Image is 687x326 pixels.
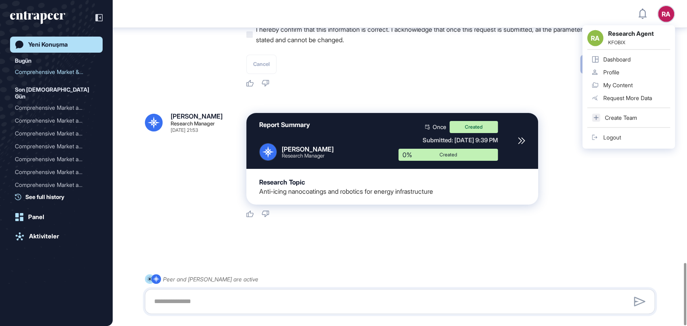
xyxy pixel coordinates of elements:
[15,140,98,153] div: Comprehensive Market and Logistics Research Analysis for Organic Surface-Active Products (GTIP Co...
[259,188,433,195] div: Anti-icing nanocoatings and robotics for energy infrastructure
[28,41,68,48] div: Yeni Konuşma
[15,140,91,153] div: Comprehensive Market and ...
[28,213,44,221] div: Panel
[15,101,98,114] div: Comprehensive Market and Logistics Analysis for Organic Surface-Active Products under GTIP Code 3...
[15,66,91,78] div: Comprehensive Market & Co...
[15,101,91,114] div: Comprehensive Market and ...
[15,56,31,66] div: Bugün
[259,121,310,129] div: Report Summary
[15,85,98,101] div: Son [DEMOGRAPHIC_DATA] Gün
[433,124,446,130] span: Once
[15,153,98,166] div: Comprehensive Market and Logistics Research Analysis for Organic Surface-Active Products in Turke...
[25,193,64,201] span: See full history
[163,274,258,284] div: Peer and [PERSON_NAME] are active
[10,37,103,53] a: Yeni Konuşma
[171,121,215,126] div: Research Manager
[15,66,98,78] div: Comprehensive Market & Competitive Intelligence Report for KFOBIX: Analysis of Anti-Icing Nanocoa...
[282,153,334,158] div: Research Manager
[15,114,98,127] div: Comprehensive Market and Logistics Research Analysis for Organic Surface-Active Products in Turke...
[259,178,305,186] div: Research Topic
[282,146,334,153] div: [PERSON_NAME]
[29,233,59,240] div: Aktiviteler
[15,153,91,166] div: Comprehensive Market and ...
[398,149,423,161] div: 0%
[15,178,91,191] div: Comprehensive Market and ...
[15,114,91,127] div: Comprehensive Market and ...
[171,128,198,133] div: [DATE] 21:53
[15,193,103,201] a: See full history
[10,228,103,244] a: Aktiviteler
[10,209,103,225] a: Panel
[15,127,98,140] div: Comprehensive Market and Logistics Research Analysis for Organic Surface-Active Products in Turkey
[171,113,223,119] div: [PERSON_NAME]
[450,121,498,133] div: Created
[10,11,65,24] div: entrapeer-logo
[15,166,91,178] div: Comprehensive Market and ...
[246,24,661,45] label: I hereby confirm that this information is correct. I acknowledge that once this request is submit...
[15,178,98,191] div: Comprehensive Market and Logistics Research Analysis for Organic Surface-Active Products (GTIP Co...
[15,127,91,140] div: Comprehensive Market and ...
[658,6,674,22] button: RA
[398,136,498,144] div: Submitted: [DATE] 9:39 PM
[15,166,98,178] div: Comprehensive Market and Logistics Research Analysis for Organic Surface-Active Products (GTIP Co...
[404,152,492,157] div: Created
